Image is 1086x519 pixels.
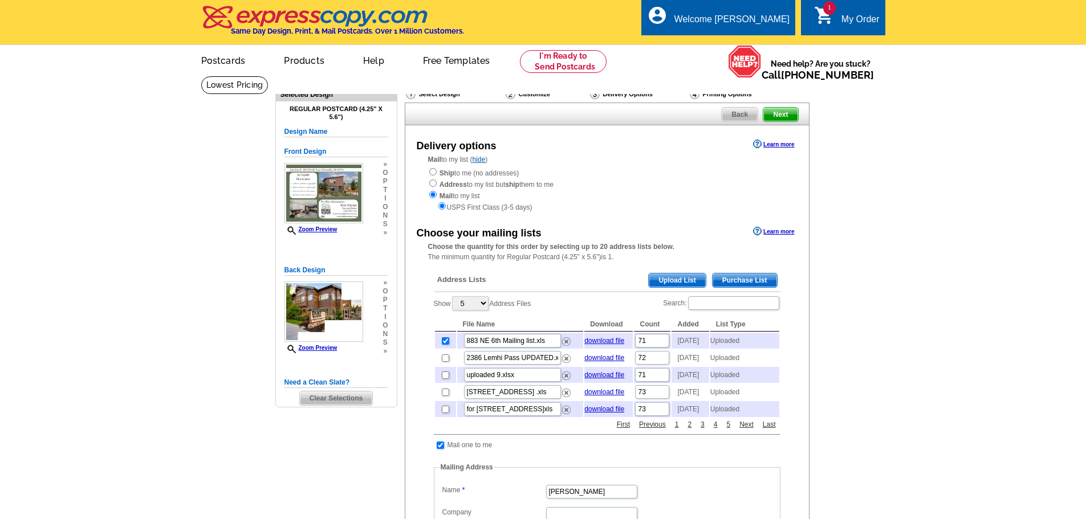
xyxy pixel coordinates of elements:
img: Printing Options & Summary [690,89,699,99]
span: » [383,347,388,355]
a: Remove this list [562,369,571,377]
span: s [383,220,388,228]
a: Same Day Design, Print, & Mail Postcards. Over 1 Million Customers. [201,14,464,35]
span: Address Lists [437,275,486,285]
span: o [383,169,388,177]
span: n [383,211,388,220]
td: [DATE] [672,384,709,400]
span: 1 [823,1,836,15]
span: Next [763,108,798,121]
h5: Back Design [284,265,388,276]
a: Remove this list [562,352,571,360]
label: Search: [663,295,780,311]
strong: Mail [428,156,441,164]
span: o [383,287,388,296]
a: download file [584,337,624,345]
div: Selected Design [276,89,397,100]
td: Uploaded [710,384,779,400]
a: download file [584,405,624,413]
th: Download [584,317,633,332]
i: account_circle [647,5,668,26]
h4: Same Day Design, Print, & Mail Postcards. Over 1 Million Customers. [231,27,464,35]
td: Uploaded [710,367,779,383]
select: ShowAddress Files [452,296,489,310]
a: Remove this list [562,386,571,394]
td: [DATE] [672,401,709,417]
span: Purchase List [713,273,777,287]
img: delete.png [562,354,571,363]
span: Back [722,108,758,121]
a: 1 shopping_cart My Order [814,13,880,27]
div: Welcome [PERSON_NAME] [674,14,790,30]
img: Delivery Options [590,89,600,99]
span: t [383,304,388,313]
span: » [383,279,388,287]
td: [DATE] [672,350,709,366]
div: My Order [841,14,880,30]
a: Last [760,419,779,430]
td: Mail one to me [447,439,493,451]
span: o [383,203,388,211]
h4: Regular Postcard (4.25" x 5.6") [284,105,388,120]
div: Select Design [405,88,505,103]
strong: Address [440,181,467,189]
a: Free Templates [405,46,509,73]
div: Delivery Options [589,88,689,103]
span: Clear Selections [300,391,372,405]
img: small-thumb.jpg [284,281,363,342]
span: p [383,177,388,186]
strong: Choose the quantity for this order by selecting up to 20 address lists below. [428,243,674,251]
td: Uploaded [710,401,779,417]
img: small-thumb.jpg [284,163,363,223]
a: Zoom Preview [284,345,337,351]
a: Help [345,46,402,73]
a: First [614,419,633,430]
span: o [383,321,388,330]
a: hide [473,156,486,164]
iframe: LiveChat chat widget [926,483,1086,519]
strong: Ship [440,169,454,177]
div: to my list ( ) [405,154,809,212]
a: download file [584,354,624,362]
a: Next [737,419,756,430]
th: List Type [710,317,779,332]
td: Uploaded [710,333,779,349]
img: delete.png [562,406,571,414]
img: Select Design [406,89,416,99]
label: Name [442,485,545,495]
div: Delivery options [417,138,497,154]
img: help [728,45,762,78]
a: 5 [723,419,733,430]
span: p [383,296,388,304]
span: Need help? Are you stuck? [762,58,880,81]
a: Back [721,107,758,122]
div: to me (no addresses) to my list but them to me to my list [428,167,786,212]
span: » [383,228,388,237]
span: Call [762,69,874,81]
td: Uploaded [710,350,779,366]
span: Upload List [649,273,705,287]
span: » [383,160,388,169]
a: Remove this list [562,335,571,343]
th: Added [672,317,709,332]
a: Learn more [753,140,794,149]
a: Zoom Preview [284,226,337,232]
a: 2 [685,419,694,430]
div: Printing Options [689,88,790,100]
a: Remove this list [562,403,571,411]
img: delete.png [562,371,571,380]
div: USPS First Class (3-5 days) [428,201,786,212]
div: The minimum quantity for Regular Postcard (4.25" x 5.6")is 1. [405,242,809,262]
input: Search: [688,296,779,310]
a: Learn more [753,227,794,236]
a: download file [584,388,624,396]
span: i [383,194,388,203]
img: delete.png [562,389,571,397]
a: download file [584,371,624,379]
h5: Front Design [284,146,388,157]
label: Company [442,507,545,517]
i: shopping_cart [814,5,835,26]
th: File Name [457,317,584,332]
span: t [383,186,388,194]
h5: Need a Clean Slate? [284,377,388,388]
